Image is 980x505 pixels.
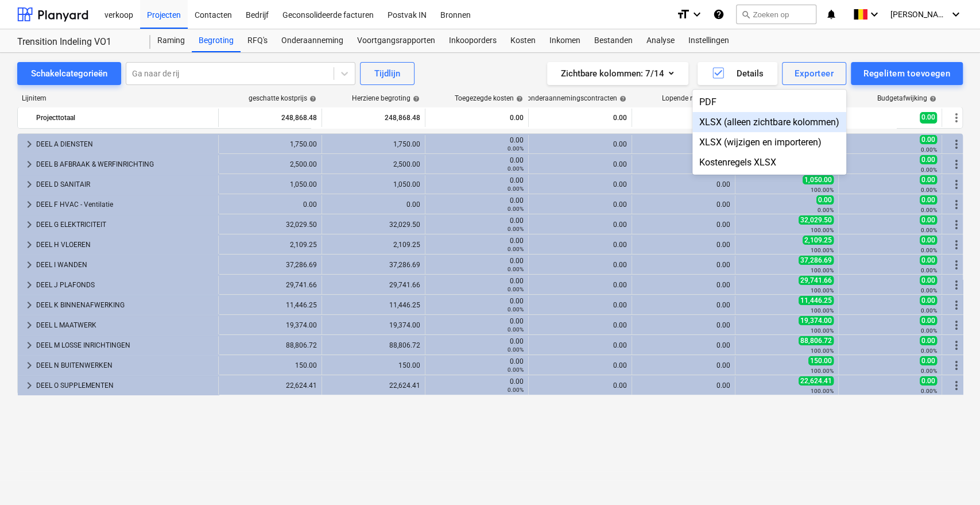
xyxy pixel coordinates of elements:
[923,450,980,505] div: Chatwidget
[17,94,218,102] div: Lijnitem
[692,152,846,172] div: Kostenregels XLSX
[923,450,980,505] iframe: Chat Widget
[692,132,846,152] div: XLSX (wijzigen en importeren)
[36,109,214,127] div: Projecttotaal
[692,92,846,112] div: PDF
[692,112,846,132] div: XLSX (alleen zichtbare kolommen)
